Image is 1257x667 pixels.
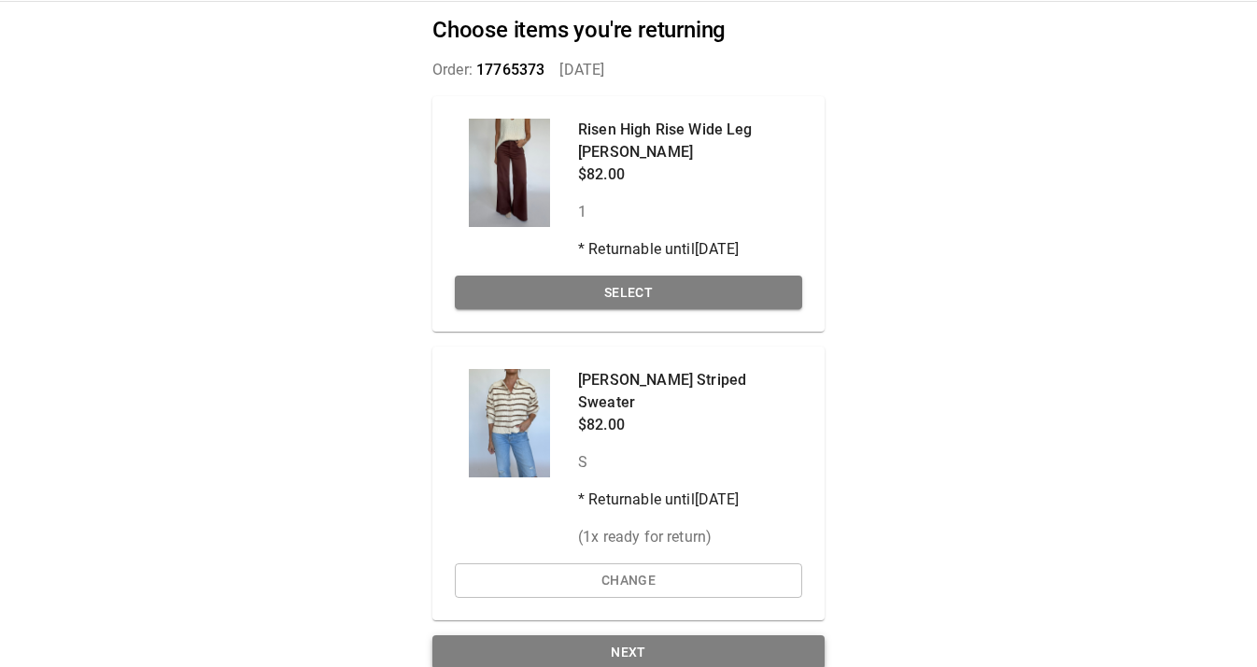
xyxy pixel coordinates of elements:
[578,238,802,261] p: * Returnable until [DATE]
[578,369,802,414] p: [PERSON_NAME] Striped Sweater
[578,119,802,163] p: Risen High Rise Wide Leg [PERSON_NAME]
[455,563,802,598] button: Change
[432,17,825,44] h2: Choose items you're returning
[476,61,544,78] span: 17765373
[578,489,802,511] p: * Returnable until [DATE]
[578,526,802,548] p: ( 1 x ready for return)
[578,451,802,474] p: S
[455,276,802,310] button: Select
[578,201,802,223] p: 1
[578,163,802,186] p: $82.00
[578,414,802,436] p: $82.00
[432,59,825,81] p: Order: [DATE]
